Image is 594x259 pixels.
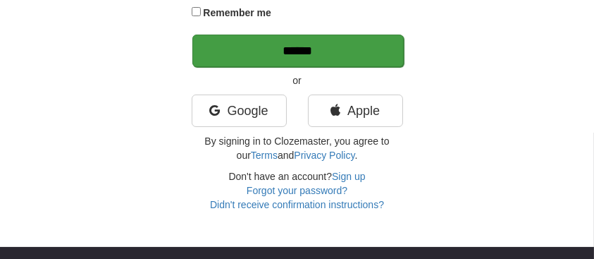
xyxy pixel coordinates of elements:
a: Privacy Policy [294,150,354,161]
label: Remember me [203,6,271,20]
a: Google [192,95,287,127]
p: or [192,73,403,88]
a: Sign up [332,171,365,182]
a: Didn't receive confirmation instructions? [210,199,384,210]
p: By signing in to Clozemaster, you agree to our and . [192,134,403,162]
a: Forgot your password? [247,185,347,196]
a: Terms [251,150,278,161]
div: Don't have an account? [192,169,403,212]
a: Apple [308,95,403,127]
